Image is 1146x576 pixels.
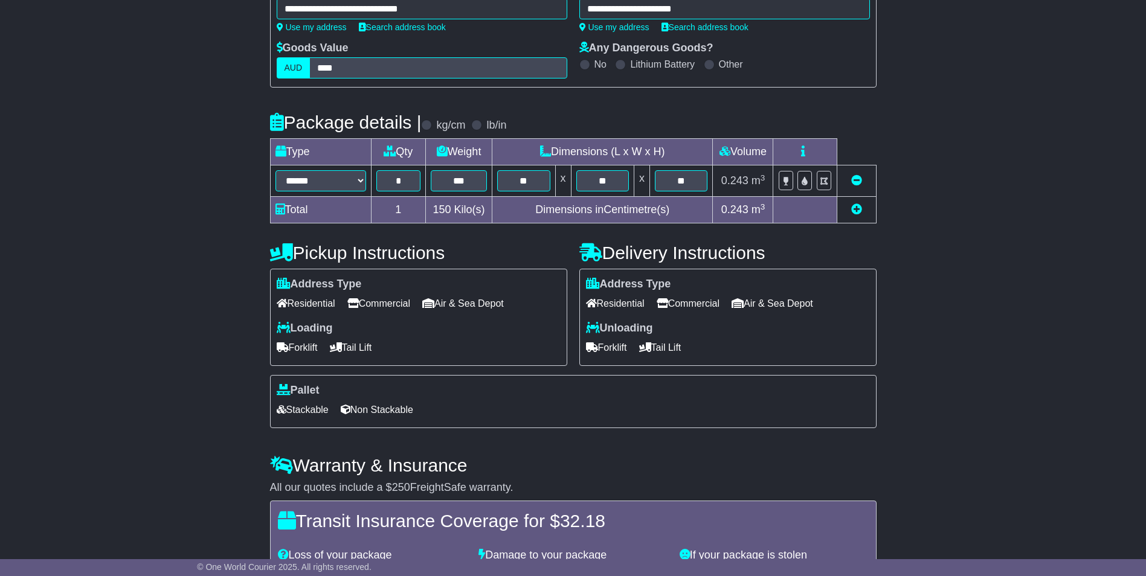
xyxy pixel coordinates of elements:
a: Use my address [277,22,347,32]
a: Remove this item [851,174,862,187]
span: Forklift [277,338,318,357]
td: Volume [713,139,773,165]
div: If your package is stolen [674,549,875,562]
h4: Pickup Instructions [270,243,567,263]
sup: 3 [761,173,765,182]
div: Damage to your package [472,549,674,562]
td: 1 [371,197,426,223]
td: x [555,165,571,197]
td: Type [270,139,371,165]
span: 0.243 [721,203,748,216]
span: 0.243 [721,174,748,187]
span: Air & Sea Depot [732,294,813,313]
label: Other [719,59,743,70]
span: 32.18 [560,511,605,531]
span: m [752,174,765,187]
span: m [752,203,765,216]
label: Unloading [586,322,653,335]
label: No [594,59,607,70]
span: Commercial [657,294,719,313]
a: Search address book [662,22,748,32]
div: All our quotes include a $ FreightSafe warranty. [270,481,877,494]
label: Loading [277,322,333,335]
div: Loss of your package [272,549,473,562]
label: Goods Value [277,42,349,55]
span: Air & Sea Depot [422,294,504,313]
label: Lithium Battery [630,59,695,70]
span: Tail Lift [639,338,681,357]
span: Stackable [277,400,329,419]
td: Kilo(s) [426,197,492,223]
sup: 3 [761,202,765,211]
span: 250 [392,481,410,493]
span: 150 [433,203,451,216]
a: Search address book [359,22,446,32]
span: Tail Lift [330,338,372,357]
span: Residential [586,294,645,313]
span: Residential [277,294,335,313]
label: AUD [277,57,311,78]
h4: Transit Insurance Coverage for $ [278,511,869,531]
label: Address Type [277,278,362,291]
span: Forklift [586,338,627,357]
label: Pallet [277,384,320,397]
label: Address Type [586,278,671,291]
label: lb/in [486,119,506,132]
label: kg/cm [436,119,465,132]
td: Qty [371,139,426,165]
a: Add new item [851,203,862,216]
h4: Package details | [270,112,422,132]
td: Dimensions (L x W x H) [492,139,713,165]
td: x [634,165,649,197]
td: Weight [426,139,492,165]
td: Total [270,197,371,223]
td: Dimensions in Centimetre(s) [492,197,713,223]
a: Use my address [579,22,649,32]
span: © One World Courier 2025. All rights reserved. [197,562,372,572]
span: Non Stackable [341,400,413,419]
label: Any Dangerous Goods? [579,42,713,55]
span: Commercial [347,294,410,313]
h4: Delivery Instructions [579,243,877,263]
h4: Warranty & Insurance [270,455,877,475]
